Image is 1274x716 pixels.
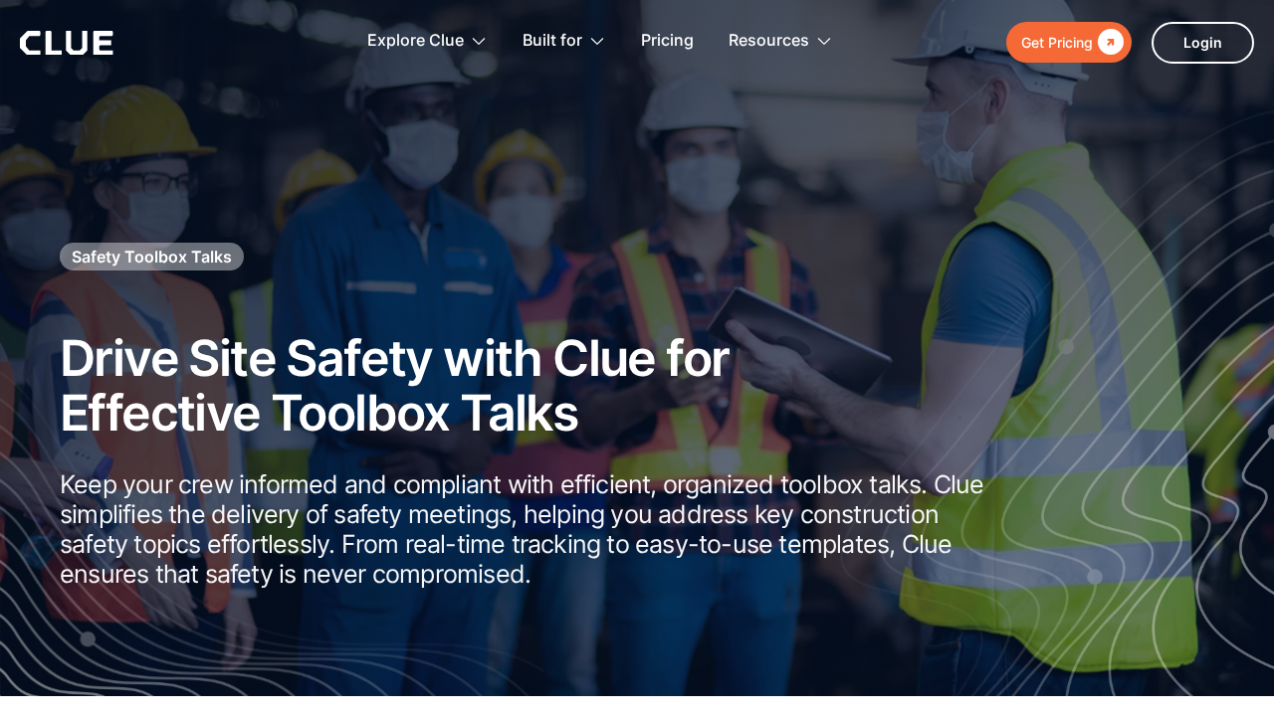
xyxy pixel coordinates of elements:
[367,10,488,73] div: Explore Clue
[60,469,1005,589] p: Keep your crew informed and compliant with efficient, organized toolbox talks. Clue simplifies th...
[834,106,1274,696] img: Construction fleet management software
[523,10,606,73] div: Built for
[367,10,464,73] div: Explore Clue
[641,10,694,73] a: Pricing
[72,246,232,268] h1: Safety Toolbox Talks
[1152,22,1254,64] a: Login
[1093,30,1124,55] div: 
[60,331,746,441] h2: Drive Site Safety with Clue for Effective Toolbox Talks
[523,10,582,73] div: Built for
[729,10,809,73] div: Resources
[729,10,833,73] div: Resources
[1006,22,1132,63] a: Get Pricing
[1021,30,1093,55] div: Get Pricing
